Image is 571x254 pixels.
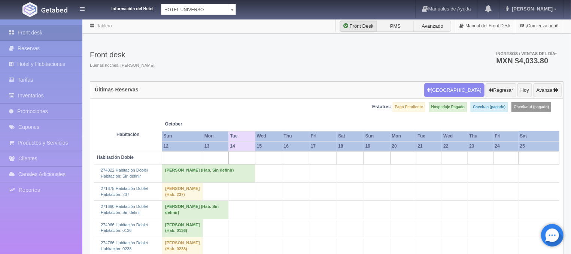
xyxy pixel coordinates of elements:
a: 271690 Habitación Doble/Habitación: Sin definir [101,204,148,215]
th: 13 [203,141,228,151]
button: [GEOGRAPHIC_DATA] [424,83,485,97]
h3: MXN $4,033.80 [496,57,557,64]
td: [PERSON_NAME] (Hab. Sin definir) [162,201,229,219]
label: Check-out (pagado) [511,102,551,112]
span: [PERSON_NAME] [510,6,553,12]
h4: Últimas Reservas [95,87,139,93]
th: 20 [391,141,416,151]
label: Front Desk [340,21,377,32]
span: October [165,121,226,127]
h3: Front desk [90,51,155,59]
dt: Información del Hotel [94,4,154,12]
th: Mon [203,131,228,141]
label: Avanzado [414,21,451,32]
span: Buenas noches, [PERSON_NAME]. [90,63,155,69]
th: Fri [493,131,519,141]
label: Pago Pendiente [393,102,425,112]
label: Hospedaje Pagado [429,102,467,112]
th: 23 [468,141,493,151]
th: Wed [255,131,282,141]
th: 14 [228,141,255,151]
th: 24 [493,141,519,151]
th: 21 [416,141,442,151]
b: Habitación Doble [97,155,134,160]
th: 16 [282,141,309,151]
th: Sat [337,131,364,141]
th: 22 [442,141,468,151]
label: Check-in (pagado) [471,102,508,112]
label: Estatus: [372,103,391,111]
a: 274822 Habitación Doble/Habitación: Sin definir [101,168,148,178]
th: Sun [364,131,391,141]
img: Getabed [22,2,37,17]
button: Regresar [486,83,516,97]
th: 18 [337,141,364,151]
th: Tue [228,131,255,141]
label: PMS [377,21,414,32]
a: HOTEL UNIVERSO [161,4,236,15]
a: ¡Comienza aquí! [515,19,563,33]
td: [PERSON_NAME] (Hab. 0136) [162,219,203,237]
th: Wed [442,131,468,141]
td: [PERSON_NAME] (Hab. Sin definir) [162,164,255,182]
a: 274966 Habitación Doble/Habitación: 0136 [101,223,148,233]
a: 271675 Habitación Doble/Habitación: 237 [101,186,148,197]
button: Avanzar [534,83,562,97]
th: Fri [309,131,337,141]
th: Tue [416,131,442,141]
th: Mon [391,131,416,141]
a: Tablero [97,23,112,28]
a: Manual del Front Desk [455,19,515,33]
span: Ingresos / Ventas del día [496,51,557,56]
td: [PERSON_NAME] (Hab. 237) [162,182,203,200]
th: 12 [162,141,203,151]
th: Sun [162,131,203,141]
strong: Habitación [116,132,139,137]
span: HOTEL UNIVERSO [164,4,226,15]
a: 274766 Habitación Doble/Habitación: 0238 [101,241,148,251]
th: 15 [255,141,282,151]
button: Hoy [517,83,532,97]
th: 25 [519,141,559,151]
img: Getabed [41,7,67,13]
th: 19 [364,141,391,151]
th: Thu [468,131,493,141]
th: Sat [519,131,559,141]
th: Thu [282,131,309,141]
th: 17 [309,141,337,151]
